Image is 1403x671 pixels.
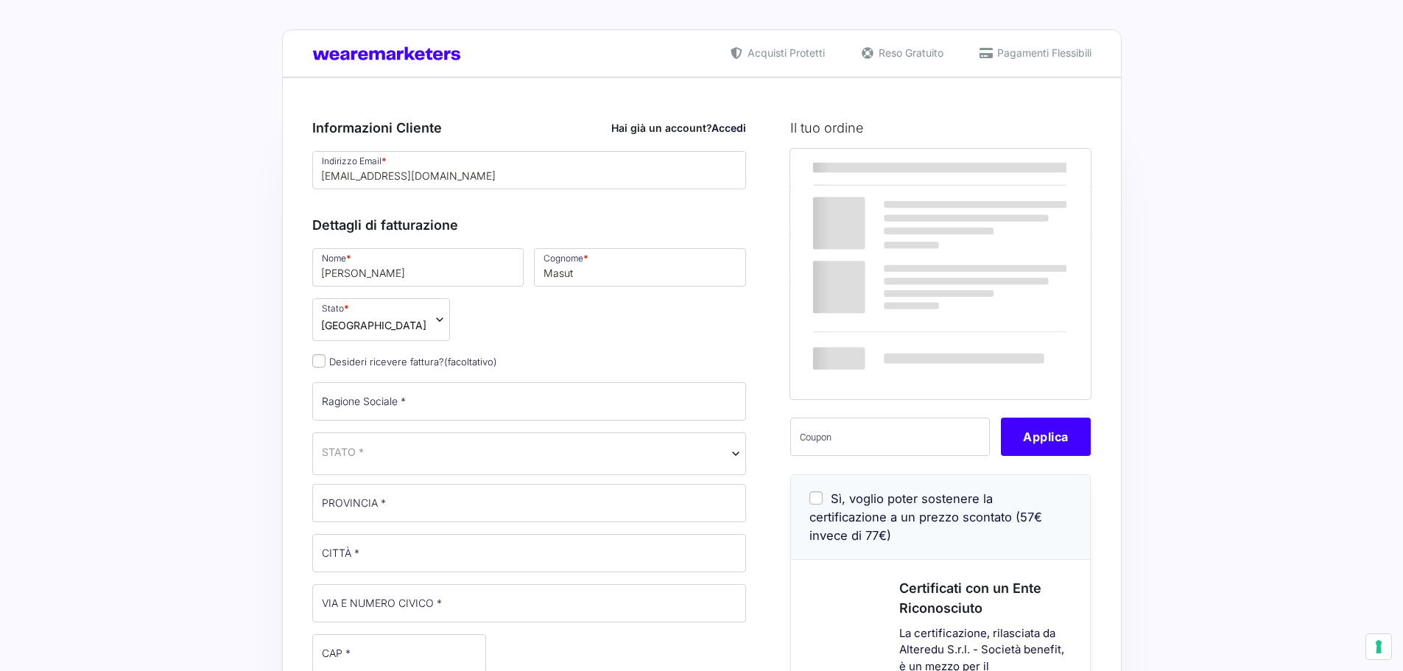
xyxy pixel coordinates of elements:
[790,233,963,280] th: Subtotale
[611,120,746,136] div: Hai già un account?
[809,491,1042,543] span: Sì, voglio poter sostenere la certificazione a un prezzo scontato (57€ invece di 77€)
[1366,634,1391,659] button: Le tue preferenze relative al consenso per le tecnologie di tracciamento
[744,45,825,60] span: Acquisti Protetti
[312,354,326,368] input: Desideri ricevere fattura?(facoltativo)
[963,149,1091,187] th: Subtotale
[444,356,497,368] span: (facoltativo)
[312,118,747,138] h3: Informazioni Cliente
[312,534,747,572] input: CITTÀ *
[312,382,747,421] input: Ragione Sociale *
[1001,418,1091,456] button: Applica
[321,317,426,333] span: Italia
[312,356,497,368] label: Desideri ricevere fattura?
[790,118,1091,138] h3: Il tuo ordine
[312,484,747,522] input: PROVINCIA *
[790,280,963,398] th: Totale
[875,45,943,60] span: Reso Gratuito
[711,122,746,134] a: Accedi
[809,491,823,505] input: Sì, voglio poter sostenere la certificazione a un prezzo scontato (57€ invece di 77€)
[312,584,747,622] input: VIA E NUMERO CIVICO *
[790,187,963,233] td: Corso Facebook Ads PRO
[534,248,746,287] input: Cognome *
[312,298,450,341] span: Stato
[322,444,364,460] span: STATO *
[312,215,747,235] h3: Dettagli di fatturazione
[790,149,963,187] th: Prodotto
[899,580,1041,616] span: Certificati con un Ente Riconosciuto
[790,418,990,456] input: Coupon
[994,45,1091,60] span: Pagamenti Flessibili
[312,151,747,189] input: Indirizzo Email *
[312,248,524,287] input: Nome *
[312,432,747,475] span: Italia
[322,444,737,460] span: Italia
